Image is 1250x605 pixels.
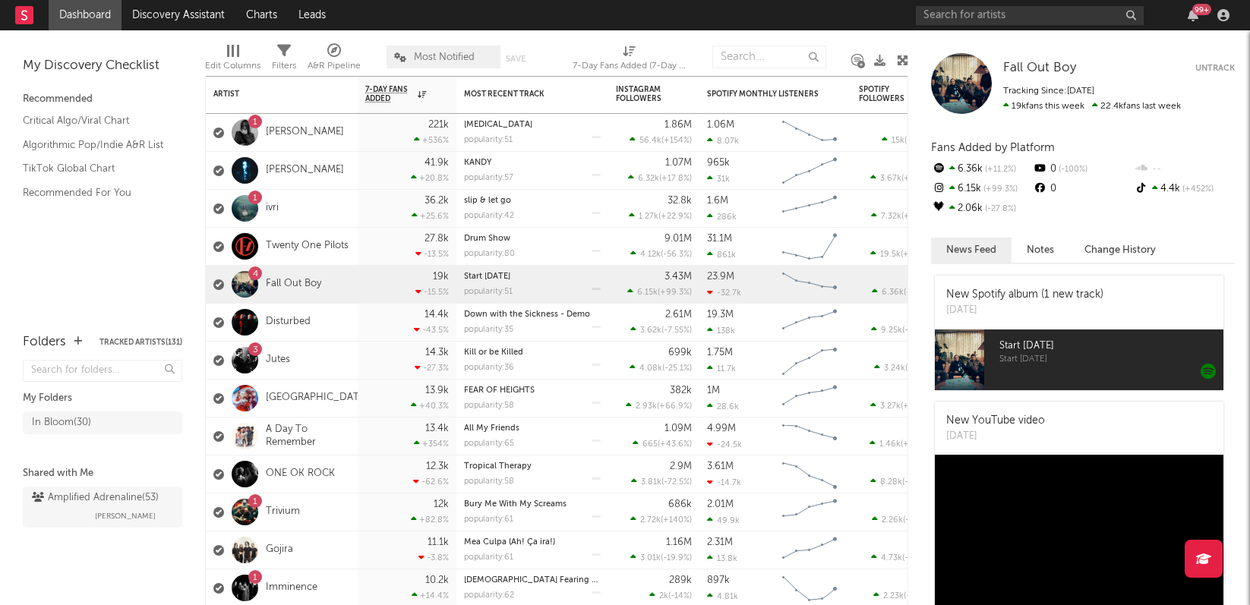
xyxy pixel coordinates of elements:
[426,462,449,471] div: 12.3k
[880,175,901,183] span: 3.67k
[640,326,661,335] span: 3.62k
[1012,238,1069,263] button: Notes
[23,160,167,177] a: TikTok Global Chart
[664,424,692,433] div: 1.09M
[882,135,935,145] div: ( )
[23,137,167,153] a: Algorithmic Pop/Indie A&R List
[707,288,741,298] div: -32.7k
[707,174,730,184] div: 31k
[666,537,692,547] div: 1.16M
[639,137,661,145] span: 56.4k
[464,273,510,281] a: Start [DATE]
[616,85,669,103] div: Instagram Followers
[870,401,935,411] div: ( )
[931,159,1032,179] div: 6.36k
[946,287,1103,303] div: New Spotify album (1 new track)
[775,152,844,190] svg: Chart title
[946,429,1045,444] div: [DATE]
[99,339,182,346] button: Tracked Artists(131)
[1195,61,1235,76] button: Untrack
[413,477,449,487] div: -62.6 %
[629,211,692,221] div: ( )
[871,553,935,562] div: ( )
[266,316,311,329] a: Disturbed
[999,355,1223,364] span: Start [DATE]
[308,57,361,75] div: A&R Pipeline
[266,164,344,177] a: [PERSON_NAME]
[880,478,902,487] span: 8.28k
[464,310,601,319] div: Down with the Sickness - Demo
[1003,61,1076,74] span: Fall Out Boy
[425,158,449,168] div: 41.9k
[671,592,690,600] span: -14 %
[1003,102,1084,111] span: 19k fans this week
[506,55,526,63] button: Save
[425,386,449,395] div: 13.9k
[707,234,732,244] div: 31.1M
[630,135,692,145] div: ( )
[414,439,449,449] div: +354 %
[464,591,514,600] div: popularity: 62
[464,121,601,129] div: Muse
[1188,9,1198,21] button: 99+
[23,360,182,382] input: Search for folders...
[464,197,511,205] a: slip & let go
[668,348,692,358] div: 699k
[981,185,1018,194] span: +99.3 %
[775,531,844,569] svg: Chart title
[1032,159,1133,179] div: 0
[266,392,368,405] a: [GEOGRAPHIC_DATA]
[464,159,491,167] a: KANDY
[669,575,692,585] div: 289k
[931,199,1032,219] div: 2.06k
[640,251,661,259] span: 4.12k
[23,333,66,351] div: Folders
[639,213,658,221] span: 1.27k
[425,424,449,433] div: 13.4k
[266,544,293,556] a: Gojira
[668,499,692,509] div: 686k
[464,235,510,243] a: Drum Show
[411,173,449,183] div: +20.8 %
[1003,102,1181,111] span: 22.4k fans last week
[707,250,736,260] div: 861k
[983,205,1016,213] span: -27.8 %
[881,213,901,221] span: 7.32k
[23,389,182,408] div: My Folders
[626,401,692,411] div: ( )
[707,386,720,395] div: 1M
[425,310,449,320] div: 14.4k
[775,266,844,304] svg: Chart title
[872,515,935,525] div: ( )
[664,326,690,335] span: -7.55 %
[1180,185,1214,194] span: +452 %
[433,272,449,282] div: 19k
[871,325,935,335] div: ( )
[873,591,935,600] div: ( )
[775,342,844,380] svg: Chart title
[464,462,601,471] div: Tropical Therapy
[665,310,692,320] div: 2.61M
[464,386,601,395] div: FEAR OF HEIGHTS
[95,507,156,525] span: [PERSON_NAME]
[707,515,740,525] div: 49.9k
[659,592,668,600] span: 2k
[871,211,935,221] div: ( )
[707,212,737,222] div: 286k
[712,46,826,68] input: Search...
[425,575,449,585] div: 10.2k
[707,136,739,146] div: 8.07k
[464,515,513,524] div: popularity: 61
[880,251,901,259] span: 19.5k
[428,120,449,130] div: 221k
[573,57,687,75] div: 7-Day Fans Added (7-Day Fans Added)
[428,537,449,547] div: 11.1k
[660,440,690,449] span: +43.6 %
[464,424,601,433] div: All My Friends
[464,538,555,547] a: Mea Culpa (Ah! Ça ira!)
[1134,159,1235,179] div: --
[707,440,742,449] div: -24.5k
[23,112,167,129] a: Critical Algo/Viral Chart
[464,90,578,99] div: Most Recent Track
[464,136,513,144] div: popularity: 51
